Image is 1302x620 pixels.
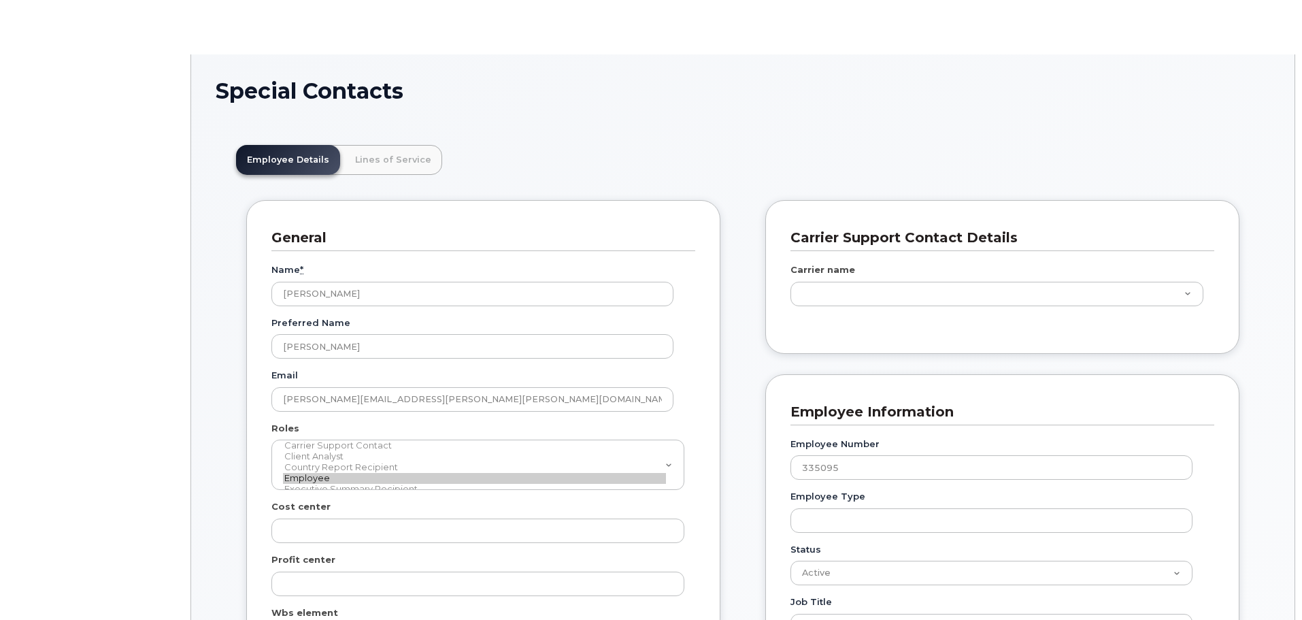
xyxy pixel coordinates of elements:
label: Employee Number [790,438,880,451]
h1: Special Contacts [216,79,1270,103]
label: Name [271,263,303,276]
label: Profit center [271,553,335,566]
label: Cost center [271,500,331,513]
h3: General [271,229,685,247]
label: Employee Type [790,490,865,503]
label: Job Title [790,595,832,608]
abbr: required [300,264,303,275]
option: Employee [283,473,666,484]
label: Status [790,543,821,556]
label: Email [271,369,298,382]
h3: Employee Information [790,403,1204,421]
option: Country Report Recipient [283,462,666,473]
label: Carrier name [790,263,855,276]
label: Roles [271,422,299,435]
option: Client Analyst [283,451,666,462]
a: Employee Details [236,145,340,175]
option: Carrier Support Contact [283,440,666,451]
a: Lines of Service [344,145,442,175]
h3: Carrier Support Contact Details [790,229,1204,247]
label: Preferred Name [271,316,350,329]
option: Executive Summary Recipient [283,484,666,495]
label: Wbs element [271,606,338,619]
